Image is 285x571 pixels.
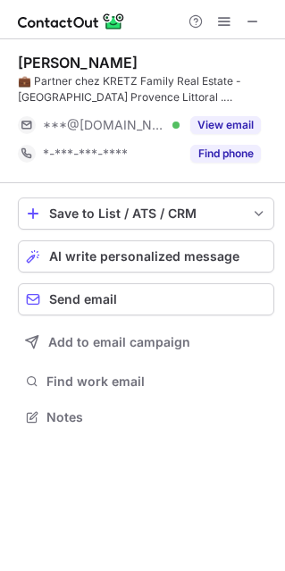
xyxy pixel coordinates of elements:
button: Add to email campaign [18,326,274,358]
span: Add to email campaign [48,335,190,349]
span: Find work email [46,374,267,390]
button: save-profile-one-click [18,197,274,230]
button: Reveal Button [190,116,261,134]
div: Save to List / ATS / CRM [49,206,243,221]
span: Send email [49,292,117,306]
span: ***@[DOMAIN_NAME] [43,117,166,133]
button: Send email [18,283,274,315]
button: Notes [18,405,274,430]
div: [PERSON_NAME] [18,54,138,71]
button: AI write personalized message [18,240,274,273]
button: Find work email [18,369,274,394]
span: Notes [46,409,267,425]
button: Reveal Button [190,145,261,163]
div: 💼 Partner chez KRETZ Family Real Estate - [GEOGRAPHIC_DATA] Provence Littoral . Spécialisé dans l... [18,73,274,105]
span: AI write personalized message [49,249,239,264]
img: ContactOut v5.3.10 [18,11,125,32]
